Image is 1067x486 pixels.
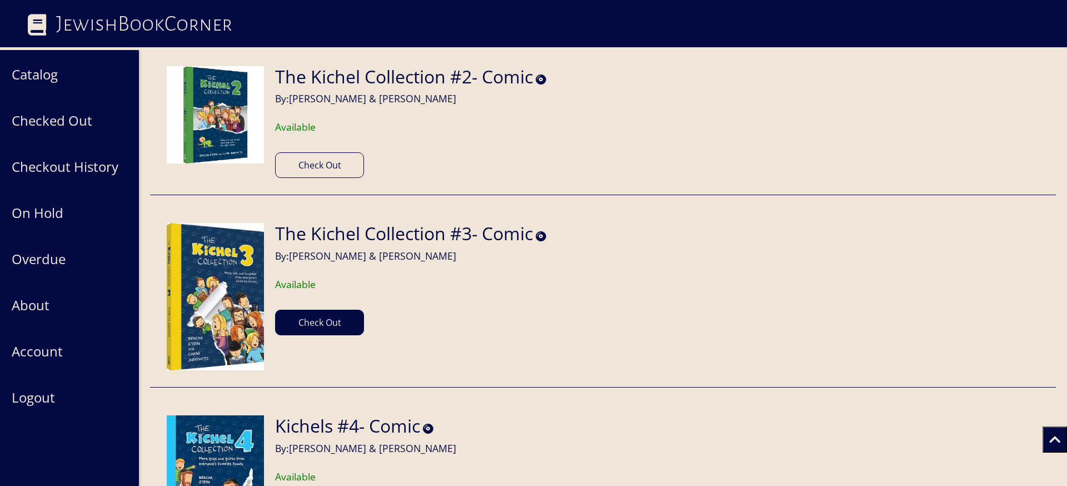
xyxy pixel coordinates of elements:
[275,279,546,290] h6: Available
[275,310,364,335] button: Check Out
[167,66,264,163] img: media
[275,415,420,437] h2: Kichels #4- Comic
[275,66,533,87] h2: The Kichel Collection #2- Comic
[275,223,533,244] h2: The Kichel Collection #3- Comic
[275,247,546,262] h6: By: [PERSON_NAME] & [PERSON_NAME]
[275,90,546,105] h6: By: [PERSON_NAME] & [PERSON_NAME]
[275,440,456,454] h6: By: [PERSON_NAME] & [PERSON_NAME]
[275,471,456,483] h6: Available
[275,121,546,133] h6: Available
[275,152,364,178] button: Check Out
[167,223,264,370] img: media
